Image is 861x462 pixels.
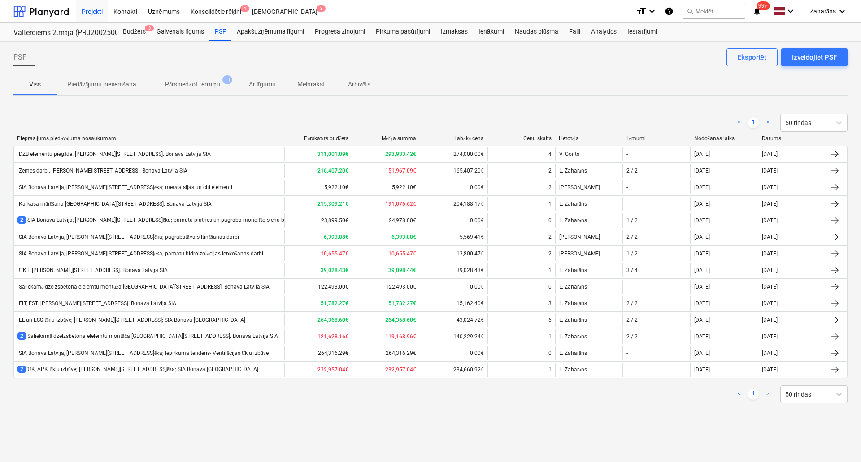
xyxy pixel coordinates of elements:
[17,284,270,290] div: Saliekamā dzelzsbetona elelemtu montāža [GEOGRAPHIC_DATA][STREET_ADDRESS]. Bonava Latvija SIA
[586,23,622,41] a: Analytics
[748,117,759,128] a: Page 1 is your current page
[694,217,710,224] div: [DATE]
[17,151,211,158] div: DZB elementu piegāde. [PERSON_NAME][STREET_ADDRESS]. Bonava Latvija SIA
[555,280,623,294] div: L. Zaharāns
[734,117,744,128] a: Previous page
[548,333,552,340] div: 1
[781,48,848,66] button: Izveidojiet PSF
[420,329,487,344] div: 140,229.24€
[385,151,416,157] b: 293,933.42€
[240,5,249,12] span: 1
[752,6,761,17] i: notifications
[694,250,710,257] div: [DATE]
[385,201,416,207] b: 191,076.62€
[548,234,552,240] div: 2
[726,48,778,66] button: Eksportēt
[17,234,239,241] div: SIA Bonava Latvija, [PERSON_NAME][STREET_ADDRESS]ēka; pagrabstāva siltināšanas darbi
[548,300,552,307] div: 3
[370,23,435,41] a: Pirkuma pasūtījumi
[626,267,638,273] div: 3 / 4
[309,23,370,41] div: Progresa ziņojumi
[231,23,309,41] div: Apakšuzņēmuma līgumi
[762,300,778,307] div: [DATE]
[622,23,662,41] a: Iestatījumi
[555,263,623,277] div: L. Zaharāns
[420,280,487,294] div: 0.00€
[762,367,778,373] div: [DATE]
[757,1,770,10] span: 99+
[626,168,638,174] div: 2 / 2
[473,23,509,41] div: Ienākumi
[694,135,755,142] div: Nodošanas laiks
[352,213,420,228] div: 24,978.00€
[548,317,552,323] div: 6
[420,180,487,194] div: 0.00€
[792,52,837,63] div: Izveidojiet PSF
[352,346,420,360] div: 264,316.29€
[352,280,420,294] div: 122,493.00€
[317,5,326,12] span: 3
[317,151,348,157] b: 311,001.09€
[117,23,151,41] div: Budžets
[762,151,778,157] div: [DATE]
[385,333,416,340] b: 119,168.96€
[420,263,487,277] div: 39,028.43€
[17,317,245,324] div: EL un ESS tīklu izbūve; [PERSON_NAME][STREET_ADDRESS]; SIA Bonava [GEOGRAPHIC_DATA]
[17,135,281,142] div: Pieprasījums piedāvājuma nosaukumam
[785,6,796,17] i: keyboard_arrow_down
[548,284,552,290] div: 0
[665,6,674,17] i: Zināšanu pamats
[555,197,623,211] div: L. Zaharāns
[435,23,473,41] a: Izmaksas
[694,168,710,174] div: [DATE]
[352,180,420,194] div: 5,922.10€
[385,168,416,174] b: 151,967.09€
[694,284,710,290] div: [DATE]
[509,23,564,41] a: Naudas plūsma
[694,317,710,323] div: [DATE]
[762,217,778,224] div: [DATE]
[564,23,586,41] a: Faili
[762,117,773,128] a: Next page
[17,332,278,340] div: Saliekamā dzelzsbetona elelemtu montāža [GEOGRAPHIC_DATA][STREET_ADDRESS]. Bonava Latvija SIA
[548,367,552,373] div: 1
[13,28,107,38] div: Valterciems 2.māja (PRJ2002500) - 2601936
[548,350,552,356] div: 0
[738,52,766,63] div: Eksportēt
[762,184,778,190] div: [DATE]
[145,25,154,31] span: 3
[555,363,623,377] div: L. Zaharāns
[17,366,26,373] span: 2
[420,313,487,327] div: 43,024.72€
[324,234,348,240] b: 6,393.88€
[420,164,487,178] div: 165,407.20€
[762,168,778,174] div: [DATE]
[548,250,552,257] div: 2
[17,267,168,274] div: ŪKT. [PERSON_NAME][STREET_ADDRESS]. Bonava Latvija SIA
[391,234,416,240] b: 6,393.88€
[388,300,416,307] b: 51,782.27€
[420,296,487,311] div: 15,162.40€
[555,230,623,244] div: [PERSON_NAME]
[284,346,352,360] div: 264,316.29€
[321,300,348,307] b: 51,782.27€
[209,23,231,41] a: PSF
[420,346,487,360] div: 0.00€
[626,333,638,340] div: 2 / 2
[420,246,487,261] div: 13,800.47€
[284,280,352,294] div: 122,493.00€
[13,52,26,63] span: PSF
[626,350,628,356] div: -
[548,201,552,207] div: 1
[748,389,759,400] a: Page 1 is your current page
[317,333,348,340] b: 121,628.16€
[762,333,778,340] div: [DATE]
[17,216,309,224] div: SIA Bonava Latvija, [PERSON_NAME][STREET_ADDRESS]ēka; pamatu platnes un pagraba monolīto sienu be...
[555,296,623,311] div: L. Zaharāns
[626,250,638,257] div: 1 / 2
